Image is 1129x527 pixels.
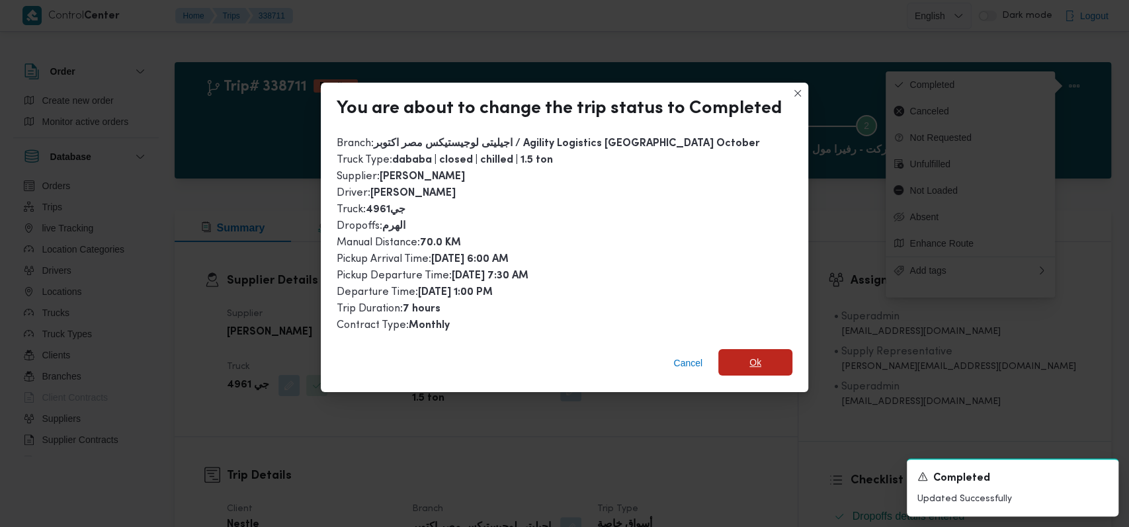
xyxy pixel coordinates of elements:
span: Departure Time : [337,287,493,298]
b: 7 hours [403,304,440,314]
div: Notification [917,470,1108,487]
b: [DATE] 6:00 AM [431,255,509,264]
b: dababa | closed | chilled | 1.5 ton [392,155,553,165]
span: Completed [933,471,990,487]
button: Ok [718,349,792,376]
span: Pickup Arrival Time : [337,254,509,264]
b: اجيليتى لوجيستيكس مصر اكتوبر / Agility Logistics [GEOGRAPHIC_DATA] October [374,139,760,149]
span: Ok [749,354,761,370]
span: Truck Type : [337,155,553,165]
b: Monthly [409,321,450,331]
span: Contract Type : [337,320,450,331]
b: جي4961 [366,205,405,215]
span: Branch : [337,138,760,149]
b: [PERSON_NAME] [380,172,465,182]
span: Manual Distance : [337,237,461,248]
b: [DATE] 1:00 PM [418,288,493,298]
span: Trip Duration : [337,304,440,314]
p: Updated Successfully [917,492,1108,506]
div: You are about to change the trip status to Completed [337,99,782,120]
button: Closes this modal window [790,85,806,101]
button: Cancel [668,350,708,376]
b: 70.0 KM [420,238,461,248]
span: Cancel [673,355,702,371]
span: Supplier : [337,171,465,182]
span: Dropoffs : [337,221,405,231]
b: الهرم [382,222,405,231]
b: [DATE] 7:30 AM [452,271,528,281]
span: Truck : [337,204,405,215]
span: Pickup Departure Time : [337,270,528,281]
span: Driver : [337,188,456,198]
b: [PERSON_NAME] [370,188,456,198]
